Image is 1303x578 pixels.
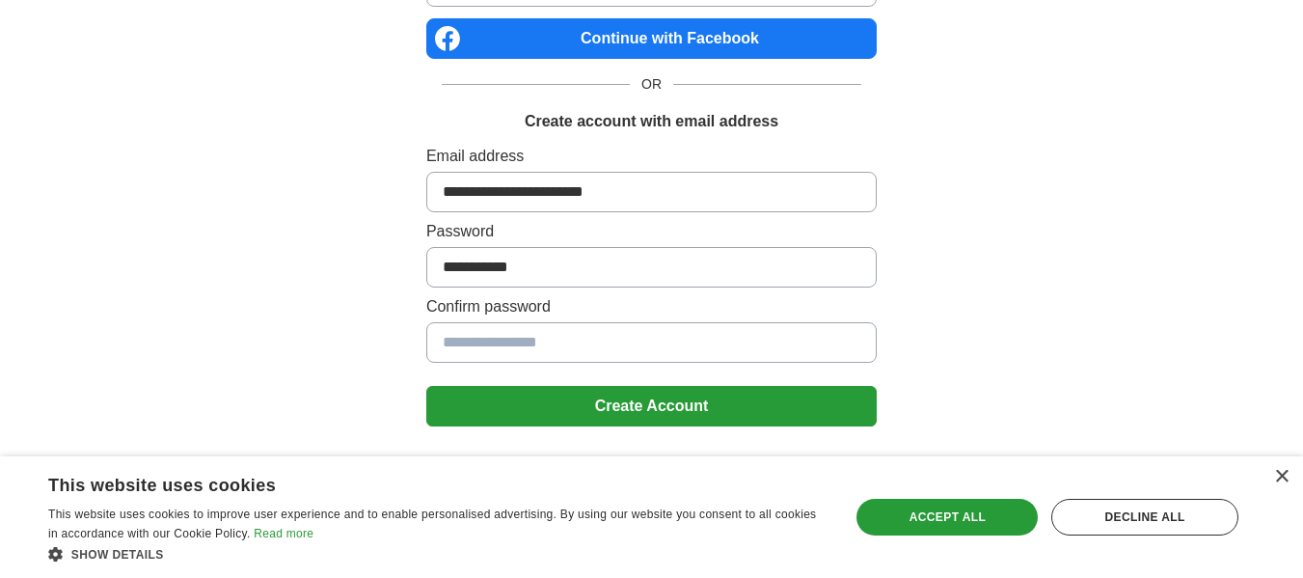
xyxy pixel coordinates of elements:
[1274,470,1289,484] div: Close
[71,548,164,562] span: Show details
[426,295,877,318] label: Confirm password
[525,110,778,133] h1: Create account with email address
[254,527,313,540] a: Read more, opens a new window
[630,74,673,95] span: OR
[48,468,778,497] div: This website uses cookies
[48,508,816,540] span: This website uses cookies to improve user experience and to enable personalised advertising. By u...
[48,544,827,564] div: Show details
[1051,499,1238,536] div: Decline all
[856,499,1038,536] div: Accept all
[426,220,877,243] label: Password
[426,145,877,168] label: Email address
[426,18,877,59] a: Continue with Facebook
[426,386,877,427] button: Create Account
